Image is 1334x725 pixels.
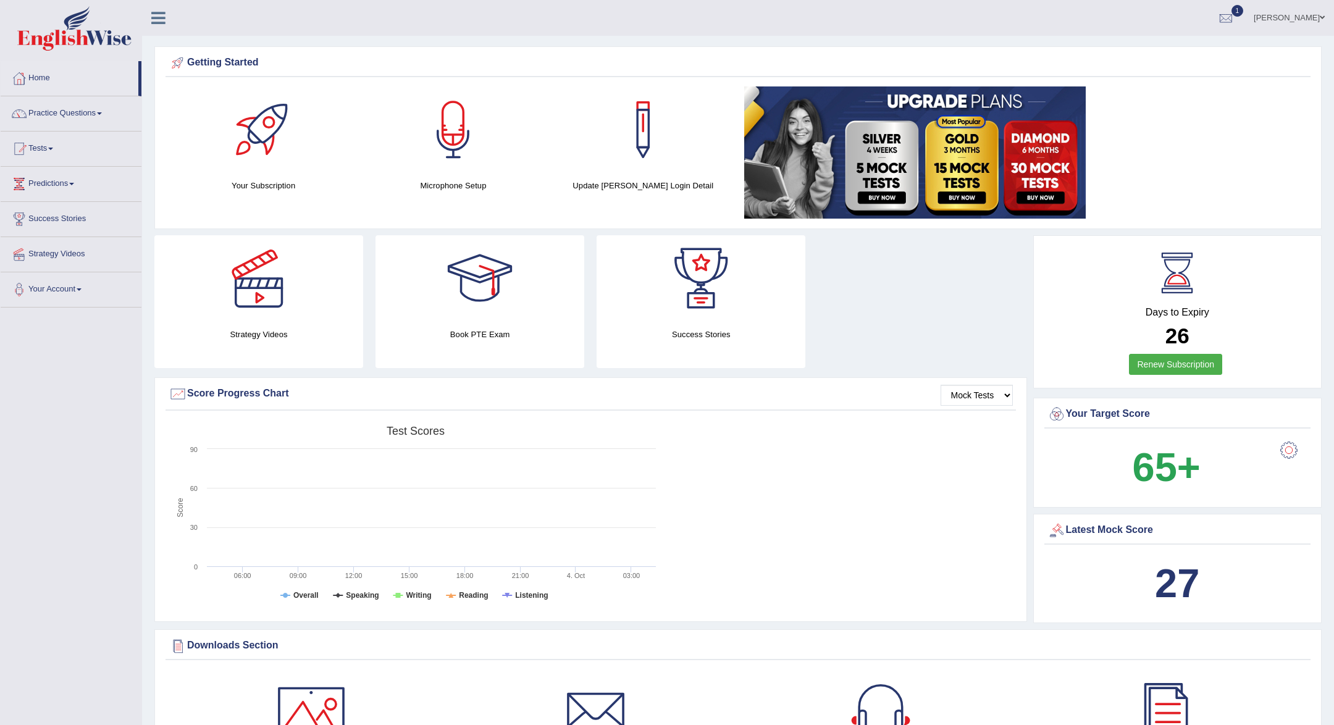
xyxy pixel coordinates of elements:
h4: Your Subscription [175,179,352,192]
text: 03:00 [623,572,640,579]
a: Success Stories [1,202,141,233]
tspan: Overall [293,591,319,600]
a: Practice Questions [1,96,141,127]
text: 15:00 [401,572,418,579]
div: Score Progress Chart [169,385,1013,403]
h4: Microphone Setup [364,179,542,192]
a: Renew Subscription [1129,354,1222,375]
text: 21:00 [512,572,529,579]
tspan: Speaking [346,591,379,600]
span: 1 [1231,5,1244,17]
b: 65+ [1133,445,1201,490]
text: 09:00 [290,572,307,579]
a: Your Account [1,272,141,303]
text: 30 [190,524,198,531]
text: 0 [194,563,198,571]
h4: Days to Expiry [1047,307,1308,318]
div: Downloads Section [169,637,1307,655]
h4: Success Stories [597,328,805,341]
div: Latest Mock Score [1047,521,1308,540]
text: 90 [190,446,198,453]
img: small5.jpg [744,86,1086,219]
tspan: Test scores [387,425,445,437]
h4: Book PTE Exam [375,328,584,341]
div: Getting Started [169,54,1307,72]
text: 12:00 [345,572,363,579]
tspan: 4. Oct [567,572,585,579]
a: Strategy Videos [1,237,141,268]
h4: Update [PERSON_NAME] Login Detail [555,179,732,192]
tspan: Reading [459,591,488,600]
a: Home [1,61,138,92]
tspan: Writing [406,591,431,600]
h4: Strategy Videos [154,328,363,341]
tspan: Listening [515,591,548,600]
text: 06:00 [234,572,251,579]
tspan: Score [176,498,185,518]
a: Predictions [1,167,141,198]
b: 26 [1165,324,1189,348]
text: 60 [190,485,198,492]
div: Your Target Score [1047,405,1308,424]
a: Tests [1,132,141,162]
text: 18:00 [456,572,474,579]
b: 27 [1155,561,1199,606]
